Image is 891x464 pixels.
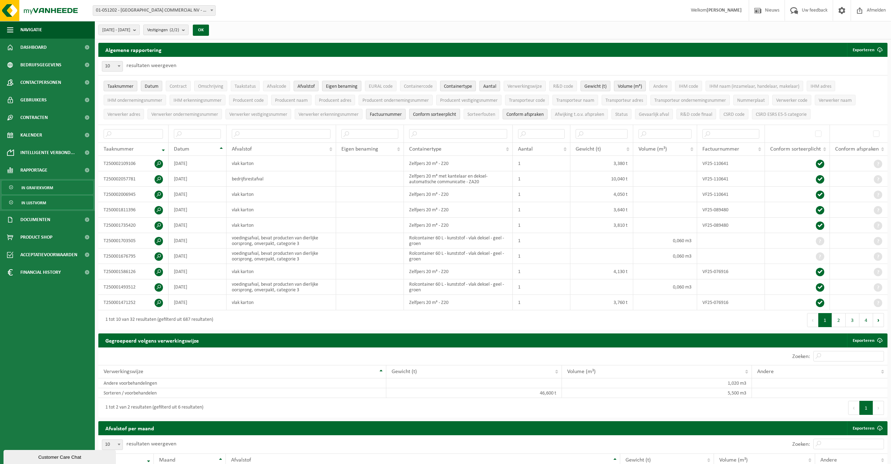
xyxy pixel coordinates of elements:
td: Zelfpers 20 m³ - Z20 [404,264,513,279]
button: Previous [807,313,818,327]
span: 01-051202 - GUDRUN COMMERCIAL NV - LIER [93,6,215,15]
button: ContainertypeContainertype: Activate to sort [440,81,476,91]
td: 1 [513,248,570,264]
span: Containertype [409,146,441,152]
span: Factuurnummer [702,146,739,152]
span: Transporteur adres [605,98,643,103]
td: VF25-089480 [697,202,765,218]
button: IHM naam (inzamelaar, handelaar, makelaar)IHM naam (inzamelaar, handelaar, makelaar): Activate to... [706,81,803,91]
a: In grafiekvorm [2,181,93,194]
td: Sorteren / voorbehandelen [98,388,386,398]
span: Transporteur ondernemingsnummer [654,98,726,103]
span: Gewicht (t) [392,369,417,374]
span: Andere [820,457,837,463]
button: DatumDatum: Activate to sort [141,81,162,91]
span: Volume (m³) [719,457,748,463]
td: vlak karton [227,218,336,233]
span: Contactpersonen [20,74,61,91]
td: [DATE] [169,264,227,279]
td: 46,600 t [386,388,562,398]
span: EURAL code [369,84,393,89]
button: Eigen benamingEigen benaming: Activate to sort [322,81,361,91]
span: Navigatie [20,21,42,39]
button: Gewicht (t)Gewicht (t): Activate to sort [581,81,610,91]
span: Factuurnummer [370,112,402,117]
span: Verwerker adres [107,112,140,117]
td: T250002057781 [98,171,169,187]
button: R&D code finaalR&amp;D code finaal: Activate to sort [676,109,716,119]
td: VF25-089480 [697,218,765,233]
td: VF25-110641 [697,187,765,202]
button: Afwijking t.o.v. afsprakenAfwijking t.o.v. afspraken: Activate to sort [551,109,608,119]
button: 4 [859,313,873,327]
span: IHM ondernemingsnummer [107,98,162,103]
button: Producent adresProducent adres: Activate to sort [315,95,355,105]
span: Taaknummer [107,84,133,89]
span: IHM erkenningsnummer [173,98,222,103]
td: [DATE] [169,187,227,202]
button: StatusStatus: Activate to sort [611,109,631,119]
td: 4,130 t [570,264,633,279]
button: AndereAndere: Activate to sort [649,81,671,91]
span: Volume (m³) [638,146,667,152]
td: T250002006945 [98,187,169,202]
h2: Afvalstof per maand [98,421,161,435]
button: IHM codeIHM code: Activate to sort [675,81,702,91]
td: VF25-076916 [697,295,765,310]
td: vlak karton [227,264,336,279]
td: [DATE] [169,156,227,171]
button: Verwerker ondernemingsnummerVerwerker ondernemingsnummer: Activate to sort [148,109,222,119]
span: IHM code [679,84,698,89]
td: [DATE] [169,171,227,187]
span: Afvalstof [232,146,252,152]
button: ContainercodeContainercode: Activate to sort [400,81,437,91]
td: Zelfpers 20 m³ - Z20 [404,156,513,171]
button: IHM adresIHM adres: Activate to sort [807,81,835,91]
span: Andere [757,369,774,374]
td: T250001735420 [98,218,169,233]
span: Producent naam [275,98,308,103]
td: VF25-110641 [697,156,765,171]
button: Transporteur ondernemingsnummerTransporteur ondernemingsnummer : Activate to sort [650,95,730,105]
span: Taaknummer [104,146,134,152]
span: Intelligente verbond... [20,144,75,161]
button: NummerplaatNummerplaat: Activate to sort [733,95,769,105]
td: 1 [513,202,570,218]
td: T250001703505 [98,233,169,248]
button: 3 [846,313,859,327]
button: [DATE] - [DATE] [98,25,140,35]
span: Documenten [20,211,50,228]
td: T250001811396 [98,202,169,218]
span: Producent code [233,98,264,103]
span: Datum [145,84,158,89]
button: 1 [859,401,873,415]
span: Status [615,112,628,117]
span: IHM adres [811,84,831,89]
button: Volume (m³)Volume (m³): Activate to sort [614,81,646,91]
button: 1 [818,313,832,327]
span: IHM naam (inzamelaar, handelaar, makelaar) [709,84,799,89]
button: Conform sorteerplicht : Activate to sort [409,109,460,119]
td: 3,760 t [570,295,633,310]
button: OmschrijvingOmschrijving: Activate to sort [194,81,227,91]
span: Conform afspraken [835,146,879,152]
span: Aantal [483,84,496,89]
span: Conform sorteerplicht [770,146,821,152]
td: vlak karton [227,156,336,171]
span: [DATE] - [DATE] [102,25,130,35]
td: bedrijfsrestafval [227,171,336,187]
button: Next [873,401,884,415]
button: Producent vestigingsnummerProducent vestigingsnummer: Activate to sort [436,95,502,105]
td: 1 [513,233,570,248]
td: Rolcontainer 60 L - kunststof - vlak deksel - geel - groen [404,233,513,248]
span: Financial History [20,264,61,281]
button: TaakstatusTaakstatus: Activate to sort [231,81,260,91]
span: In lijstvorm [21,196,46,210]
span: Afvalstof [297,84,315,89]
td: voedingsafval, bevat producten van dierlijke oorsprong, onverpakt, categorie 3 [227,279,336,295]
label: resultaten weergeven [126,441,176,447]
button: Producent naamProducent naam: Activate to sort [271,95,312,105]
span: Eigen benaming [341,146,378,152]
button: Next [873,313,884,327]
